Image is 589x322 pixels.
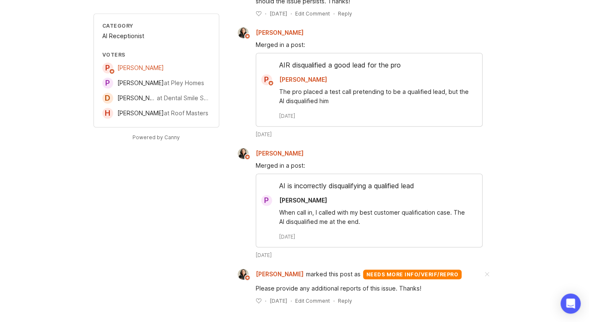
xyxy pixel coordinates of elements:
[102,22,210,29] div: Category
[233,148,310,159] a: Ysabelle Eugenio[PERSON_NAME]
[279,76,327,83] span: [PERSON_NAME]
[256,150,304,157] span: [PERSON_NAME]
[244,275,250,281] img: member badge
[117,79,164,86] span: [PERSON_NAME]
[270,298,287,304] time: [DATE]
[117,94,164,101] span: [PERSON_NAME]
[279,87,469,106] div: The pro placed a test call pretending to be a qualified lead, but the AI disqualified him
[279,233,295,240] time: [DATE]
[279,112,295,119] time: [DATE]
[164,78,204,88] div: at Pley Homes
[279,208,469,226] div: When call in, I called with my best customer qualification case. The AI disqualified me at the end.
[157,93,210,103] div: at Dental Smile Savers
[338,297,352,304] div: Reply
[295,10,330,17] div: Edit Comment
[256,131,272,138] time: [DATE]
[102,62,113,73] div: P
[256,195,334,206] a: P[PERSON_NAME]
[117,64,164,71] span: [PERSON_NAME]
[102,78,113,88] div: P
[291,297,292,304] div: ·
[102,93,113,104] div: D
[261,195,272,206] div: P
[265,10,266,17] div: ·
[109,68,115,75] img: member badge
[256,60,482,74] div: AIR disqualified a good lead for the pro
[270,10,287,17] time: [DATE]
[131,132,181,142] a: Powered by Canny
[560,293,581,314] div: Open Intercom Messenger
[291,10,292,17] div: ·
[102,93,210,104] a: D[PERSON_NAME]at Dental Smile Savers
[238,27,249,38] img: Ysabelle Eugenio
[333,10,335,17] div: ·
[244,33,250,39] img: member badge
[233,269,306,280] a: Ysabelle Eugenio[PERSON_NAME]
[256,284,483,293] div: Please provide any additional reports of this issue. Thanks!
[102,108,208,119] a: H[PERSON_NAME]at Roof Masters
[279,197,327,204] span: [PERSON_NAME]
[244,154,250,160] img: member badge
[256,161,483,170] div: Merged in a post:
[256,270,304,279] span: [PERSON_NAME]
[238,269,249,280] img: Ysabelle Eugenio
[256,40,483,49] div: Merged in a post:
[102,51,210,58] div: Voters
[295,297,330,304] div: Edit Comment
[267,80,274,86] img: member badge
[338,10,352,17] div: Reply
[261,74,272,85] div: P
[256,74,334,85] a: P[PERSON_NAME]
[256,181,482,195] div: AI is incorrectly disqualifying a qualified lead
[333,297,335,304] div: ·
[102,62,164,73] a: P[PERSON_NAME]
[102,78,204,88] a: P[PERSON_NAME]at Pley Homes
[306,270,361,279] span: marked this post as
[117,109,164,117] span: [PERSON_NAME]
[164,109,208,118] div: at Roof Masters
[363,270,462,279] div: needs more info/verif/repro
[238,148,249,159] img: Ysabelle Eugenio
[233,27,310,38] a: Ysabelle Eugenio[PERSON_NAME]
[265,297,266,304] div: ·
[102,31,210,41] div: AI Receptionist
[256,29,304,36] span: [PERSON_NAME]
[256,252,272,259] time: [DATE]
[102,108,113,119] div: H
